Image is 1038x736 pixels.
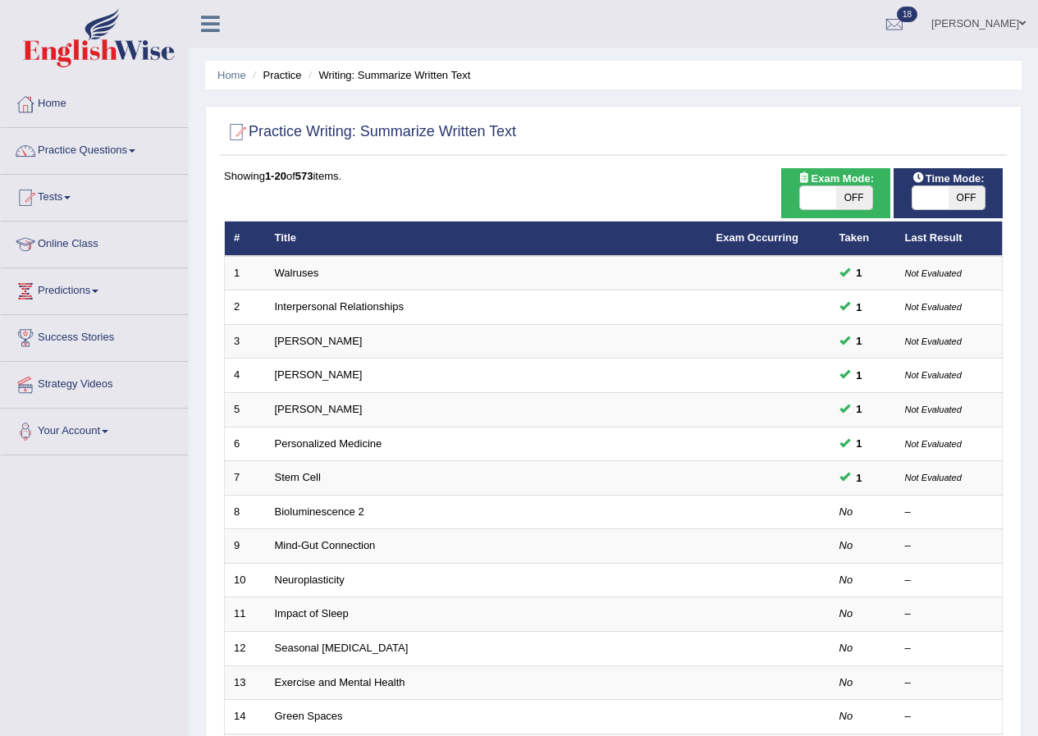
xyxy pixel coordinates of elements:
td: 14 [225,700,266,734]
h2: Practice Writing: Summarize Written Text [224,120,516,144]
a: Mind-Gut Connection [275,539,376,551]
div: Show exams occurring in exams [781,168,890,218]
a: Bioluminescence 2 [275,505,364,518]
td: 10 [225,563,266,597]
a: Practice Questions [1,128,188,169]
td: 9 [225,529,266,564]
a: Personalized Medicine [275,437,382,450]
a: [PERSON_NAME] [275,335,363,347]
div: – [905,641,994,656]
th: Title [266,222,707,256]
td: 13 [225,665,266,700]
td: 2 [225,290,266,325]
a: Green Spaces [275,710,343,722]
em: No [839,676,853,688]
div: – [905,675,994,691]
td: 7 [225,461,266,496]
small: Not Evaluated [905,473,962,482]
a: Walruses [275,267,319,279]
a: Neuroplasticity [275,574,345,586]
td: 12 [225,631,266,665]
a: Exercise and Mental Health [275,676,405,688]
em: No [839,710,853,722]
span: You can still take this question [850,332,869,350]
a: Seasonal [MEDICAL_DATA] [275,642,409,654]
a: Your Account [1,409,188,450]
span: You can still take this question [850,435,869,452]
b: 573 [295,170,313,182]
a: Strategy Videos [1,362,188,403]
span: You can still take this question [850,469,869,487]
div: – [905,505,994,520]
li: Practice [249,67,301,83]
a: Interpersonal Relationships [275,300,405,313]
a: Impact of Sleep [275,607,349,619]
a: [PERSON_NAME] [275,368,363,381]
b: 1-20 [265,170,286,182]
small: Not Evaluated [905,336,962,346]
span: Exam Mode: [792,170,880,187]
a: Stem Cell [275,471,321,483]
td: 4 [225,359,266,393]
div: – [905,538,994,554]
span: OFF [949,186,985,209]
span: OFF [836,186,872,209]
th: Last Result [896,222,1003,256]
a: Tests [1,175,188,216]
div: – [905,606,994,622]
div: Showing of items. [224,168,1003,184]
small: Not Evaluated [905,302,962,312]
span: Time Mode: [906,170,991,187]
div: – [905,573,994,588]
small: Not Evaluated [905,268,962,278]
span: You can still take this question [850,400,869,418]
td: 3 [225,324,266,359]
em: No [839,607,853,619]
a: Home [217,69,246,81]
a: Success Stories [1,315,188,356]
a: [PERSON_NAME] [275,403,363,415]
span: You can still take this question [850,299,869,316]
div: – [905,709,994,725]
small: Not Evaluated [905,405,962,414]
td: 6 [225,427,266,461]
a: Home [1,81,188,122]
em: No [839,642,853,654]
td: 8 [225,495,266,529]
em: No [839,505,853,518]
em: No [839,539,853,551]
td: 11 [225,597,266,632]
em: No [839,574,853,586]
small: Not Evaluated [905,439,962,449]
small: Not Evaluated [905,370,962,380]
li: Writing: Summarize Written Text [304,67,470,83]
span: You can still take this question [850,367,869,384]
td: 5 [225,393,266,427]
span: You can still take this question [850,264,869,281]
a: Exam Occurring [716,231,798,244]
a: Online Class [1,222,188,263]
th: Taken [830,222,896,256]
td: 1 [225,256,266,290]
span: 18 [897,7,917,22]
th: # [225,222,266,256]
a: Predictions [1,268,188,309]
